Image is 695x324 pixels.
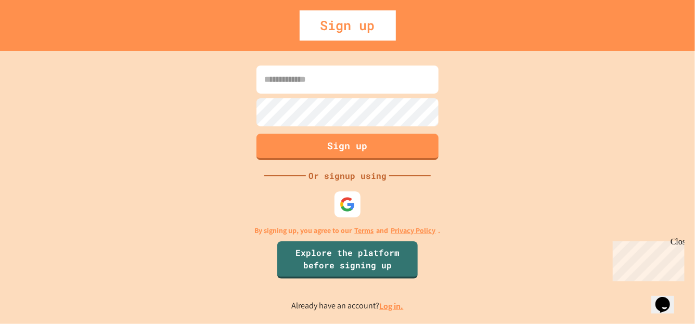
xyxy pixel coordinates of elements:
div: Or signup using [306,170,389,182]
a: Log in. [380,301,404,312]
img: google-icon.svg [340,197,355,212]
a: Terms [355,225,374,236]
a: Explore the platform before signing up [277,241,418,279]
iframe: chat widget [609,237,685,281]
p: Already have an account? [292,300,404,313]
div: Chat with us now!Close [4,4,72,66]
a: Privacy Policy [391,225,436,236]
button: Sign up [256,134,439,160]
div: Sign up [300,10,396,41]
p: By signing up, you agree to our and . [255,225,441,236]
iframe: chat widget [651,282,685,314]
